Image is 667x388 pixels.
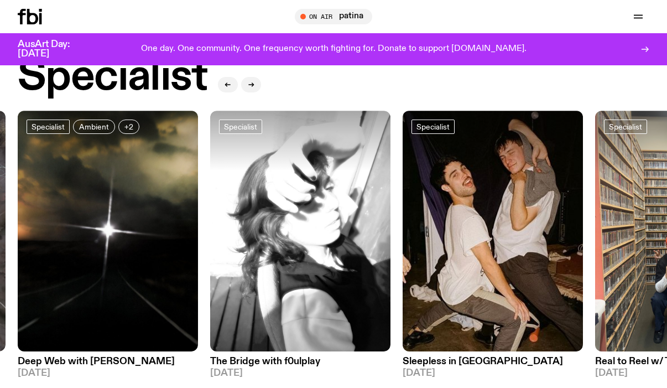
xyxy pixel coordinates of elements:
[416,123,450,131] span: Specialist
[403,111,583,351] img: Marcus Whale is on the left, bent to his knees and arching back with a gleeful look his face He i...
[210,357,390,366] h3: The Bridge with f0ulplay
[18,357,198,366] h3: Deep Web with [PERSON_NAME]
[73,120,115,134] a: Ambient
[79,123,109,131] span: Ambient
[604,120,647,134] a: Specialist
[18,40,88,59] h3: AusArt Day: [DATE]
[141,44,527,54] p: One day. One community. One frequency worth fighting for. Donate to support [DOMAIN_NAME].
[403,351,583,378] a: Sleepless in [GEOGRAPHIC_DATA][DATE]
[403,357,583,366] h3: Sleepless in [GEOGRAPHIC_DATA]
[609,123,642,131] span: Specialist
[18,56,207,99] h2: Specialist
[18,369,198,378] span: [DATE]
[219,120,262,134] a: Specialist
[32,123,65,131] span: Specialist
[210,369,390,378] span: [DATE]
[124,123,133,131] span: +2
[210,351,390,378] a: The Bridge with f0ulplay[DATE]
[27,120,70,134] a: Specialist
[224,123,257,131] span: Specialist
[403,369,583,378] span: [DATE]
[118,120,139,134] button: +2
[411,120,455,134] a: Specialist
[18,351,198,378] a: Deep Web with [PERSON_NAME][DATE]
[295,9,372,24] button: On Airpatina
